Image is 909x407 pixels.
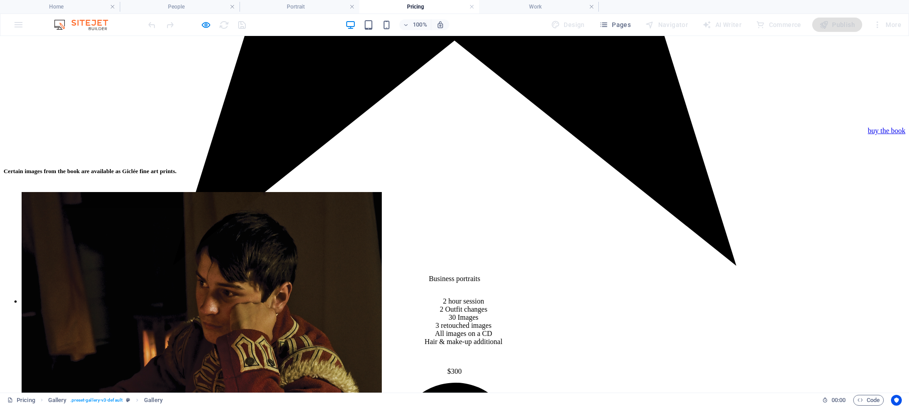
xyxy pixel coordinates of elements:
button: Pages [596,18,634,32]
span: Click to select. Double-click to edit [48,395,67,406]
h4: Portrait [240,2,359,12]
div: Design (Ctrl+Alt+Y) [547,18,588,32]
a: buy the book [868,91,905,98]
h4: Work [479,2,599,12]
span: Code [857,395,880,406]
a: Click to cancel selection. Double-click to open Pages [7,395,35,406]
span: Pages [599,20,631,29]
i: On resize automatically adjust zoom level to fit chosen device. [436,21,444,29]
span: Click to select. Double-click to edit [144,395,163,406]
button: Usercentrics [891,395,902,406]
h6: Session time [822,395,846,406]
span: 00 00 [832,395,846,406]
img: Editor Logo [52,19,119,30]
h5: Certain images from the book are available as Giclée fine art prints. [4,132,905,139]
span: : [838,397,839,403]
span: . preset-gallery-v3-default [70,395,122,406]
i: This element is a customizable preset [126,398,130,403]
h4: Pricing [359,2,479,12]
h4: People [120,2,240,12]
h6: 100% [413,19,427,30]
nav: breadcrumb [48,395,163,406]
button: Code [853,395,884,406]
button: 100% [399,19,431,30]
